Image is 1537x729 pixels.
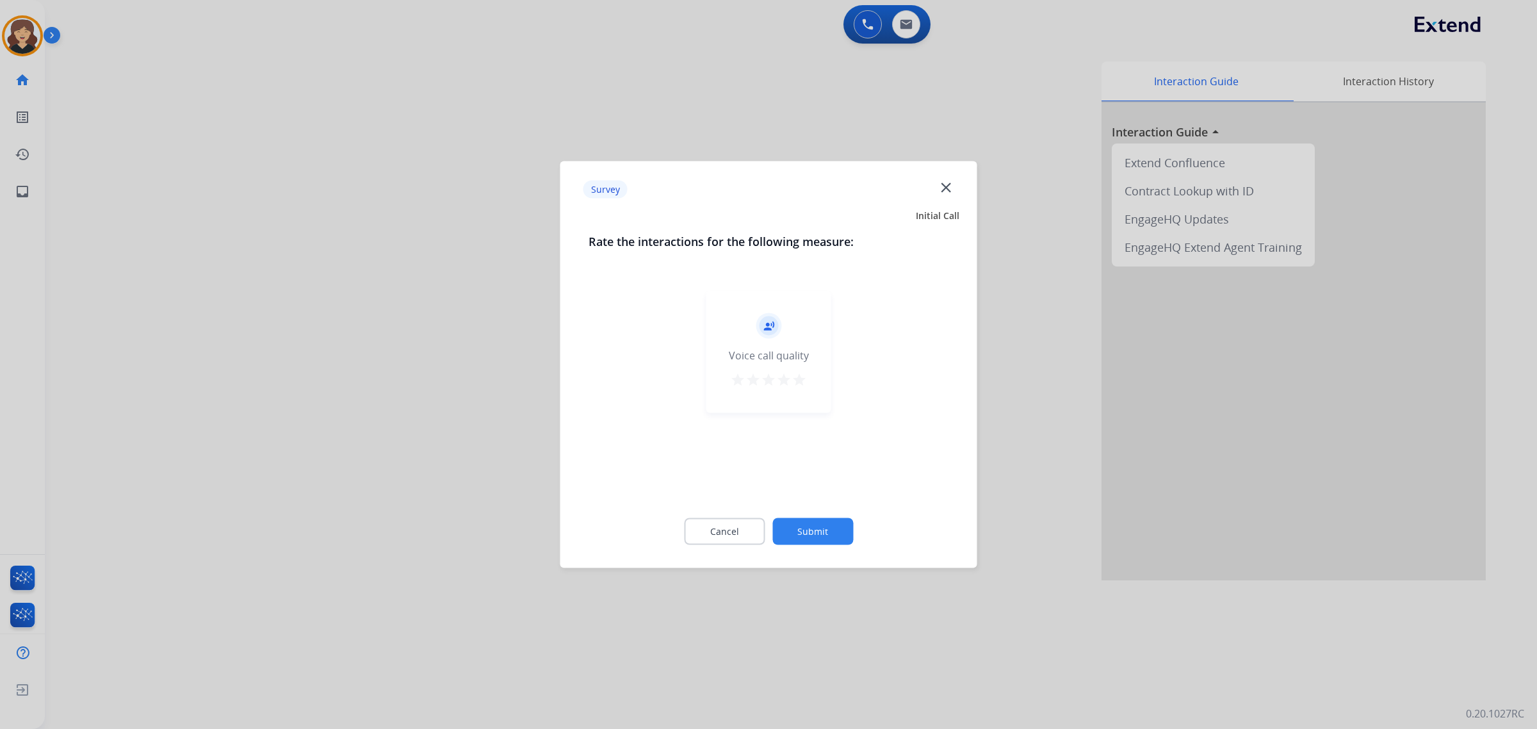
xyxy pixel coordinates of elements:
mat-icon: star [761,372,776,388]
p: Survey [583,180,628,198]
div: Voice call quality [729,348,809,363]
h3: Rate the interactions for the following measure: [589,233,949,250]
mat-icon: close [938,179,954,195]
button: Submit [772,518,853,545]
span: Initial Call [916,209,959,222]
p: 0.20.1027RC [1466,706,1524,721]
mat-icon: star [730,372,745,388]
mat-icon: star [792,372,807,388]
button: Cancel [684,518,765,545]
mat-icon: star [776,372,792,388]
mat-icon: star [745,372,761,388]
mat-icon: record_voice_over [763,320,774,332]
